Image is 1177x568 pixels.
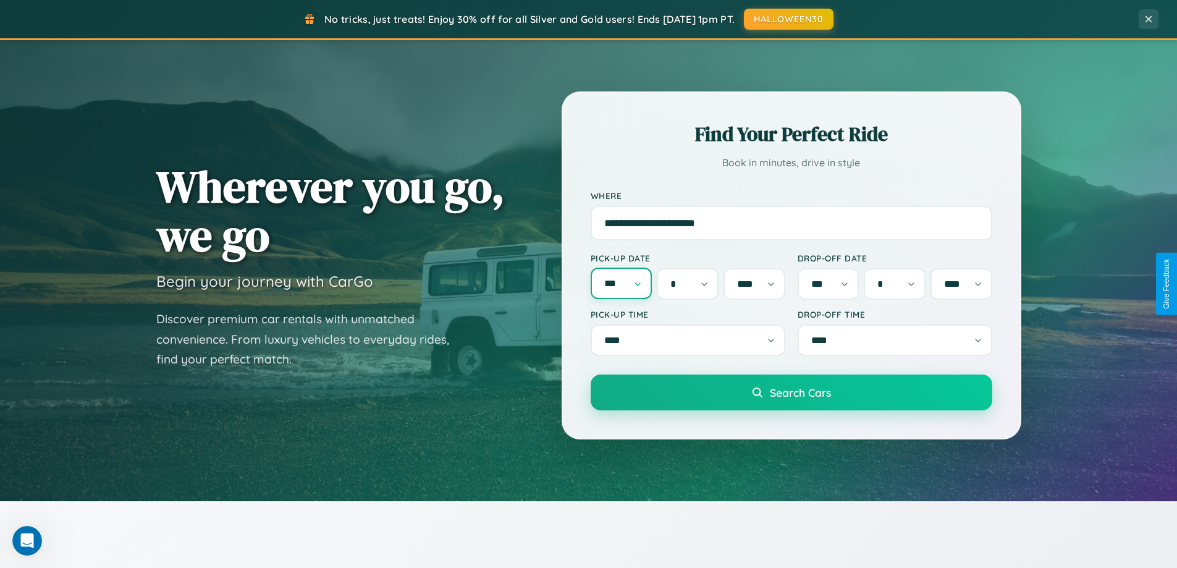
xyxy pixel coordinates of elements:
span: No tricks, just treats! Enjoy 30% off for all Silver and Gold users! Ends [DATE] 1pm PT. [324,13,735,25]
label: Drop-off Time [798,309,992,320]
h2: Find Your Perfect Ride [591,121,992,148]
span: Search Cars [770,386,831,399]
label: Drop-off Date [798,253,992,263]
button: HALLOWEEN30 [744,9,833,30]
h1: Wherever you go, we go [156,162,505,260]
h3: Begin your journey with CarGo [156,272,373,290]
iframe: Intercom live chat [12,526,42,556]
div: Give Feedback [1162,259,1171,309]
p: Book in minutes, drive in style [591,154,992,172]
label: Pick-up Date [591,253,785,263]
label: Pick-up Time [591,309,785,320]
label: Where [591,190,992,201]
p: Discover premium car rentals with unmatched convenience. From luxury vehicles to everyday rides, ... [156,309,465,370]
button: Search Cars [591,375,992,410]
